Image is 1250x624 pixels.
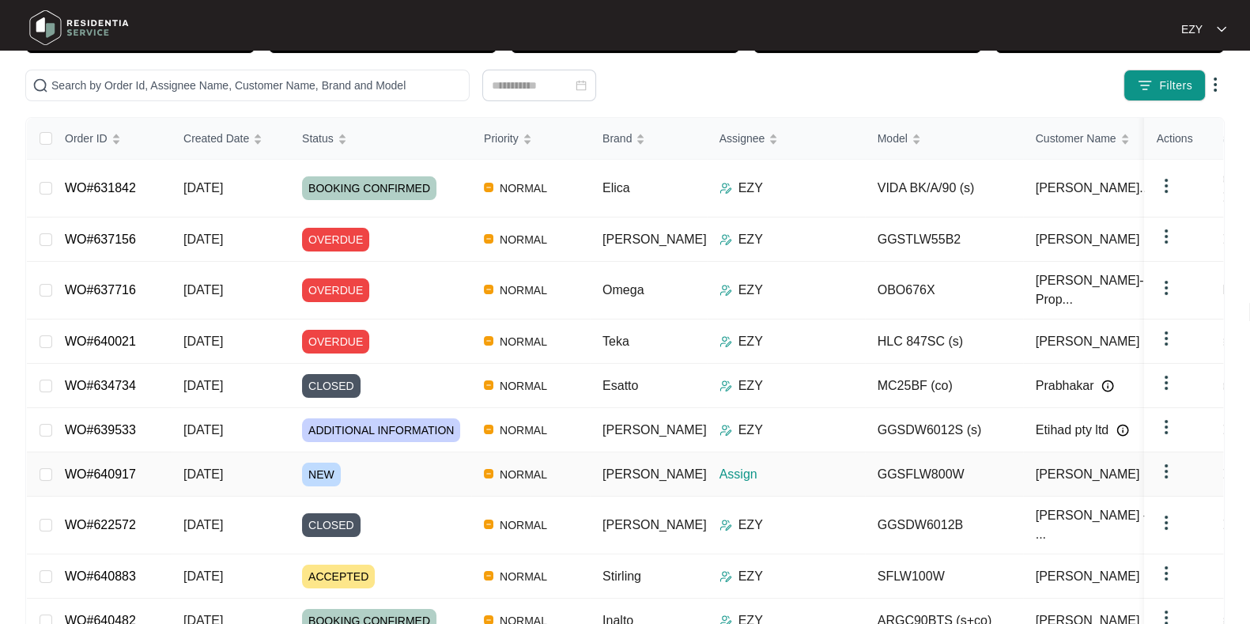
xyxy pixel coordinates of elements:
[1036,506,1161,544] span: [PERSON_NAME] - ...
[65,130,108,147] span: Order ID
[65,335,136,348] a: WO#640021
[484,469,493,478] img: Vercel Logo
[1157,462,1176,481] img: dropdown arrow
[484,520,493,529] img: Vercel Logo
[719,465,865,484] p: Assign
[183,518,223,531] span: [DATE]
[719,519,732,531] img: Assigner Icon
[865,160,1023,217] td: VIDA BK/A/90 (s)
[602,423,707,437] span: [PERSON_NAME]
[1217,25,1226,33] img: dropdown arrow
[493,230,553,249] span: NORMAL
[484,380,493,390] img: Vercel Logo
[51,77,463,94] input: Search by Order Id, Assignee Name, Customer Name, Brand and Model
[1157,564,1176,583] img: dropdown arrow
[183,569,223,583] span: [DATE]
[1137,78,1153,93] img: filter icon
[65,379,136,392] a: WO#634734
[183,335,223,348] span: [DATE]
[865,320,1023,364] td: HLC 847SC (s)
[302,565,375,588] span: ACCEPTED
[738,516,763,535] p: EZY
[719,424,732,437] img: Assigner Icon
[65,467,136,481] a: WO#640917
[484,234,493,244] img: Vercel Logo
[1023,118,1181,160] th: Customer Name
[493,332,553,351] span: NORMAL
[719,570,732,583] img: Assigner Icon
[719,335,732,348] img: Assigner Icon
[302,513,361,537] span: CLOSED
[602,283,644,297] span: Omega
[493,376,553,395] span: NORMAL
[1036,130,1116,147] span: Customer Name
[590,118,707,160] th: Brand
[878,130,908,147] span: Model
[602,181,630,195] span: Elica
[1036,376,1094,395] span: Prabhakar
[183,423,223,437] span: [DATE]
[865,262,1023,320] td: OBO676X
[24,4,134,51] img: residentia service logo
[738,230,763,249] p: EZY
[1157,373,1176,392] img: dropdown arrow
[1036,465,1140,484] span: [PERSON_NAME]
[302,176,436,200] span: BOOKING CONFIRMED
[1206,75,1225,94] img: dropdown arrow
[484,336,493,346] img: Vercel Logo
[1157,176,1176,195] img: dropdown arrow
[65,569,136,583] a: WO#640883
[602,379,638,392] span: Esatto
[1101,380,1114,392] img: Info icon
[719,130,765,147] span: Assignee
[738,332,763,351] p: EZY
[302,418,460,442] span: ADDITIONAL INFORMATION
[738,376,763,395] p: EZY
[493,567,553,586] span: NORMAL
[52,118,171,160] th: Order ID
[1157,227,1176,246] img: dropdown arrow
[865,217,1023,262] td: GGSTLW55B2
[1123,70,1206,101] button: filter iconFilters
[493,516,553,535] span: NORMAL
[484,285,493,294] img: Vercel Logo
[865,554,1023,599] td: SFLW100W
[719,233,732,246] img: Assigner Icon
[738,421,763,440] p: EZY
[707,118,865,160] th: Assignee
[602,335,629,348] span: Teka
[302,463,341,486] span: NEW
[65,181,136,195] a: WO#631842
[484,425,493,434] img: Vercel Logo
[302,278,369,302] span: OVERDUE
[719,182,732,195] img: Assigner Icon
[602,130,632,147] span: Brand
[1144,118,1223,160] th: Actions
[183,181,223,195] span: [DATE]
[32,78,48,93] img: search-icon
[471,118,590,160] th: Priority
[602,467,707,481] span: [PERSON_NAME]
[171,118,289,160] th: Created Date
[1157,329,1176,348] img: dropdown arrow
[183,467,223,481] span: [DATE]
[1036,271,1161,309] span: [PERSON_NAME]- Prop...
[1116,424,1129,437] img: Info icon
[865,408,1023,452] td: GGSDW6012S (s)
[738,567,763,586] p: EZY
[183,130,249,147] span: Created Date
[1181,21,1203,37] p: EZY
[602,518,707,531] span: [PERSON_NAME]
[484,571,493,581] img: Vercel Logo
[865,118,1023,160] th: Model
[65,423,136,437] a: WO#639533
[738,179,763,198] p: EZY
[65,233,136,246] a: WO#637156
[1036,332,1140,351] span: [PERSON_NAME]
[493,465,553,484] span: NORMAL
[302,130,334,147] span: Status
[493,179,553,198] span: NORMAL
[602,233,707,246] span: [PERSON_NAME]
[302,330,369,354] span: OVERDUE
[1159,78,1192,94] span: Filters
